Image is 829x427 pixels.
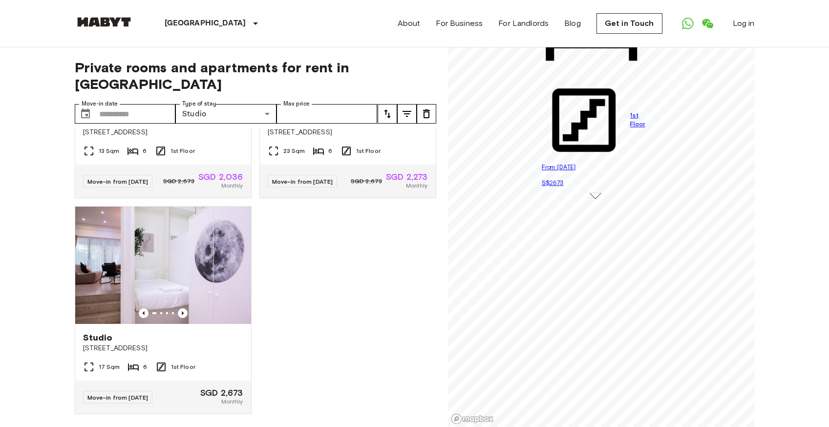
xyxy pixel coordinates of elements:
span: Move-in from [DATE] [272,178,333,185]
span: From [DATE] [541,163,575,171]
a: Log in [733,18,755,29]
button: tune [397,104,417,124]
a: Open WeChat [698,14,717,33]
span: 1st Floor [630,111,649,129]
span: 6 [328,147,332,155]
a: Get in Touch [596,13,662,34]
p: [GEOGRAPHIC_DATA] [165,18,246,29]
span: Monthly [221,181,243,190]
span: SGD 2,036 [198,172,243,181]
a: For Business [436,18,483,29]
span: 1st Floor [171,363,195,371]
label: Move-in date [82,100,118,108]
span: Studio [83,332,113,343]
span: Monthly [406,181,427,190]
span: 23 Sqm [283,147,305,155]
a: Mapbox logo [451,413,494,425]
span: [STREET_ADDRESS] [83,128,243,137]
span: 1st Floor [356,147,381,155]
span: Private rooms and apartments for rent in [GEOGRAPHIC_DATA] [75,59,436,92]
span: [STREET_ADDRESS] [83,343,243,353]
span: SGD 2,673 [351,177,382,186]
button: Choose date [76,104,95,124]
span: Move-in from [DATE] [87,394,149,401]
a: Open WhatsApp [678,14,698,33]
span: 6 [143,147,147,155]
span: [STREET_ADDRESS] [268,128,428,137]
label: Max price [283,100,310,108]
button: tune [417,104,436,124]
span: Move-in from [DATE] [87,178,149,185]
img: Habyt [75,17,133,27]
div: Studio [175,104,276,124]
span: Monthly [221,397,243,406]
a: About [398,18,421,29]
span: 6 [143,363,147,371]
img: Marketing picture of unit SG-01-107-002-001 [75,207,251,324]
a: Blog [564,18,581,29]
span: 1st Floor [170,147,195,155]
button: Previous image [139,308,149,318]
button: Previous image [178,308,188,318]
button: tune [378,104,397,124]
a: Marketing picture of unit SG-01-107-002-001Previous imagePrevious imageStudio[STREET_ADDRESS]17 S... [75,206,252,414]
span: SGD 2,273 [386,172,427,181]
span: 13 Sqm [99,147,120,155]
span: 17 Sqm [99,363,120,371]
span: SGD 2,673 [200,388,243,397]
label: Type of stay [182,100,216,108]
span: SGD 2,673 [163,177,194,186]
p: S$2673 [541,178,649,188]
a: For Landlords [498,18,549,29]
